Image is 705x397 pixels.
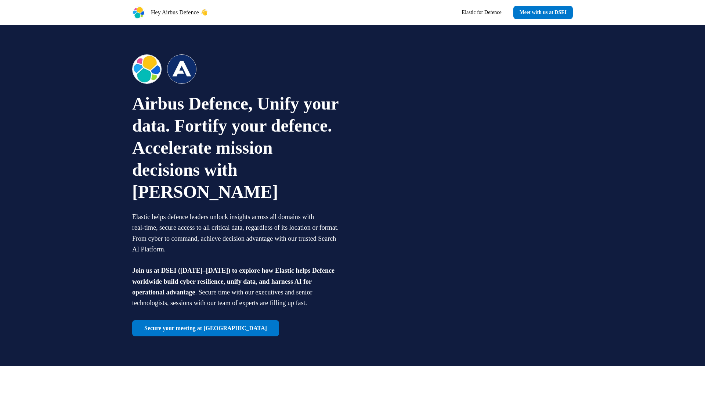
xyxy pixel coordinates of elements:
[132,289,312,307] span: . Secure time with our executives and senior technologists, sessions with our team of experts are...
[513,6,573,19] a: Meet with us at DSEI
[132,93,342,203] p: Airbus Defence, Unify your data. Fortify your defence. Accelerate mission decisions with [PERSON_...
[132,213,314,221] span: Elastic helps defence leaders unlock insights across all domains with
[132,267,335,296] span: Join us at DSEI ([DATE]–[DATE]) to explore how Elastic helps Defence worldwide build cyber resili...
[456,6,507,19] a: Elastic for Defence
[151,8,208,17] p: Hey Airbus Defence 👋
[132,320,279,336] a: Secure your meeting at [GEOGRAPHIC_DATA]
[132,224,339,253] span: real-time, secure access to all critical data, regardless of its location or format. From cyber t...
